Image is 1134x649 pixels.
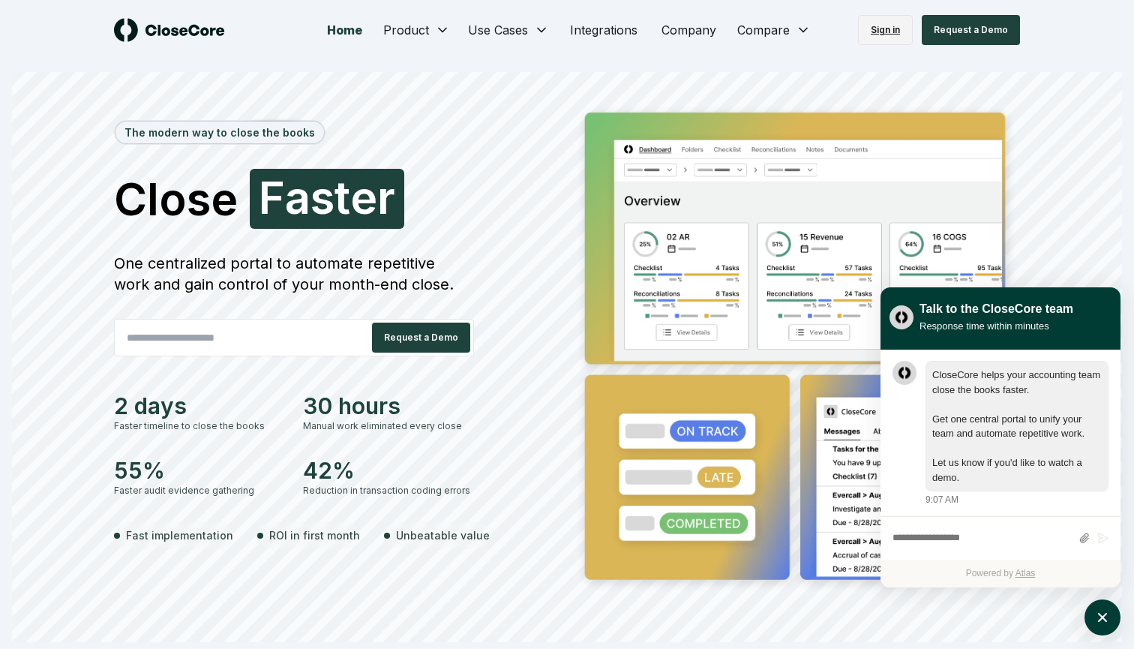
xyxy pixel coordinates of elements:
[114,253,474,295] div: One centralized portal to automate repetitive work and gain control of your month-end close.
[649,15,728,45] a: Company
[350,175,377,220] span: e
[285,175,310,220] span: a
[573,102,1020,596] img: Jumbotron
[126,527,233,543] span: Fast implementation
[892,361,916,385] div: atlas-message-author-avatar
[919,300,1073,318] div: Talk to the CloseCore team
[925,493,958,506] div: 9:07 AM
[922,15,1020,45] button: Request a Demo
[259,175,285,220] span: F
[1015,568,1036,578] a: Atlas
[396,527,490,543] span: Unbeatable value
[303,419,474,433] div: Manual work eliminated every close
[372,323,470,353] button: Request a Demo
[925,361,1108,491] div: atlas-message-bubble
[374,15,459,45] button: Product
[880,350,1120,587] div: atlas-ticket
[880,560,1120,587] div: Powered by
[303,457,474,484] div: 42%
[459,15,558,45] button: Use Cases
[114,457,285,484] div: 55%
[468,21,528,39] span: Use Cases
[932,368,1102,485] div: atlas-message-text
[558,15,649,45] a: Integrations
[315,15,374,45] a: Home
[114,18,225,42] img: logo
[919,318,1073,334] div: Response time within minutes
[858,15,913,45] a: Sign in
[737,21,790,39] span: Compare
[892,361,1108,506] div: atlas-message
[377,175,395,220] span: r
[310,175,334,220] span: s
[115,122,324,143] div: The modern way to close the books
[269,527,360,543] span: ROI in first month
[334,175,350,220] span: t
[114,419,285,433] div: Faster timeline to close the books
[880,287,1120,587] div: atlas-window
[303,392,474,419] div: 30 hours
[114,484,285,497] div: Faster audit evidence gathering
[889,305,913,329] img: yblje5SQxOoZuw2TcITt_icon.png
[383,21,429,39] span: Product
[114,392,285,419] div: 2 days
[892,524,1108,552] div: atlas-composer
[114,176,238,221] span: Close
[1078,532,1090,545] button: Attach files by clicking or dropping files here
[728,15,820,45] button: Compare
[1084,599,1120,635] button: atlas-launcher
[303,484,474,497] div: Reduction in transaction coding errors
[925,361,1108,506] div: Friday, September 26, 9:07 AM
